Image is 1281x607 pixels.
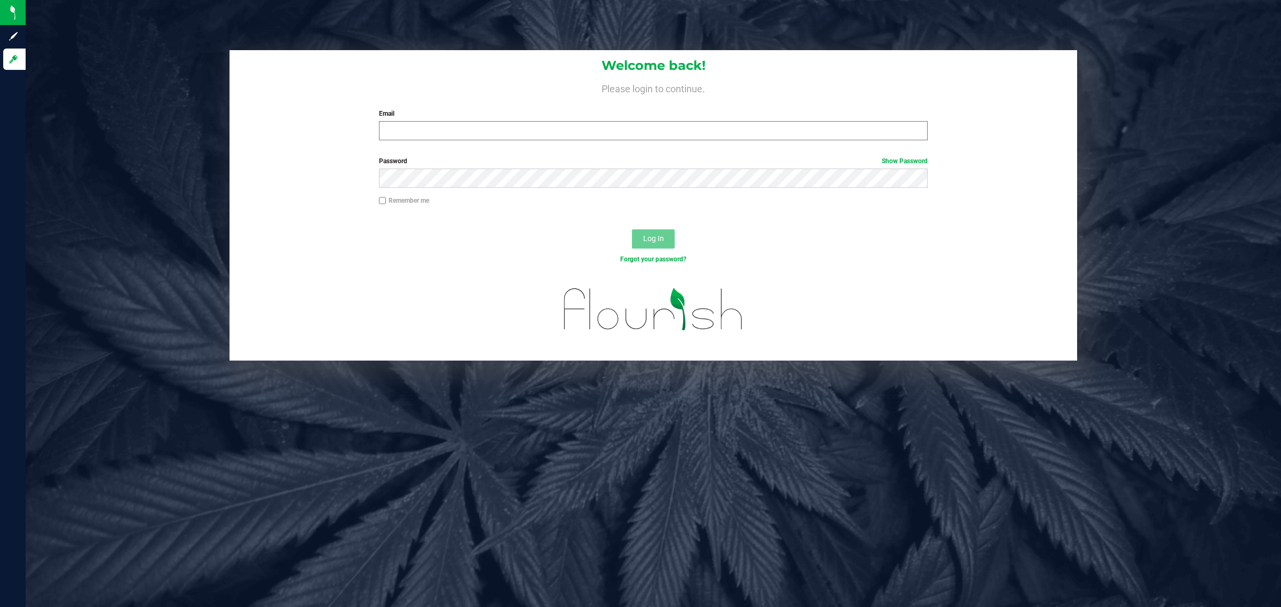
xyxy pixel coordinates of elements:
span: Password [379,157,407,165]
h1: Welcome back! [230,59,1077,73]
label: Email [379,109,928,118]
inline-svg: Sign up [8,31,19,42]
span: Log In [643,234,664,243]
a: Forgot your password? [620,255,686,263]
img: flourish_logo.svg [548,275,760,344]
a: Show Password [882,157,928,165]
input: Remember me [379,197,386,204]
h4: Please login to continue. [230,81,1077,94]
label: Remember me [379,196,429,205]
inline-svg: Log in [8,54,19,65]
button: Log In [632,229,675,249]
